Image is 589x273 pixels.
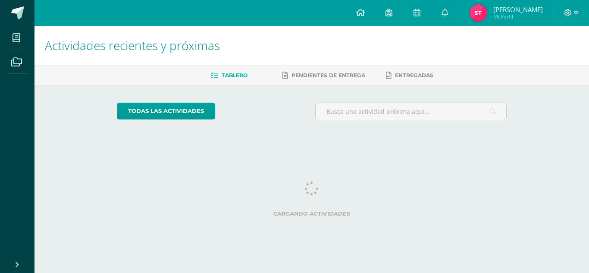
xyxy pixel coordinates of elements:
[395,72,433,78] span: Entregadas
[493,13,543,20] span: Mi Perfil
[222,72,248,78] span: Tablero
[282,69,365,82] a: Pendientes de entrega
[291,72,365,78] span: Pendientes de entrega
[470,4,487,22] img: 0975b2461e49dc8c9ba90df96d4c9e8c.png
[117,103,215,119] a: todas las Actividades
[117,210,507,217] label: Cargando actividades
[45,37,220,53] span: Actividades recientes y próximas
[493,5,543,14] span: [PERSON_NAME]
[211,69,248,82] a: Tablero
[316,103,507,120] input: Busca una actividad próxima aquí...
[386,69,433,82] a: Entregadas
